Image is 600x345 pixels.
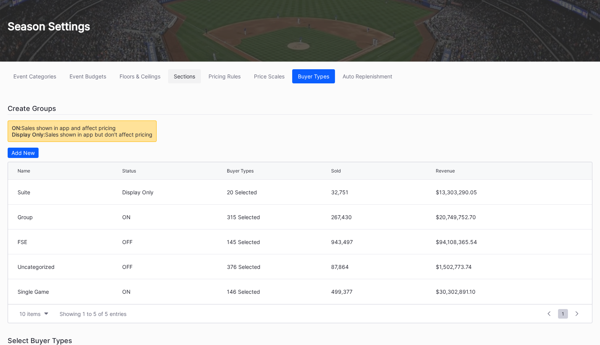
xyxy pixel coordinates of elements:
[174,73,195,80] div: Sections
[168,69,201,83] button: Sections
[343,73,392,80] div: Auto Replenishment
[558,309,568,319] span: 1
[18,168,30,174] div: Name
[122,189,225,195] div: Display Only
[227,239,330,245] div: 145 Selected
[122,214,225,220] div: ON
[331,214,434,220] div: 267,430
[436,189,539,195] div: $13,303,290.05
[436,214,539,220] div: $20,749,752.70
[331,264,434,270] div: 87,864
[70,73,106,80] div: Event Budgets
[331,288,434,295] div: 499,377
[292,69,335,83] button: Buyer Types
[8,103,592,115] div: Create Groups
[18,214,120,220] div: Group
[120,73,160,80] div: Floors & Ceilings
[122,288,225,295] div: ON
[227,168,254,174] div: Buyer Types
[114,69,166,83] button: Floors & Ceilings
[331,168,341,174] div: Sold
[12,131,45,138] span: Display Only:
[122,168,136,174] div: Status
[298,73,329,80] div: Buyer Types
[18,239,120,245] div: FSE
[60,311,126,317] div: Showing 1 to 5 of 5 entries
[254,73,285,80] div: Price Scales
[19,311,40,317] div: 10 items
[122,264,225,270] div: OFF
[16,309,52,319] button: 10 items
[12,131,152,138] div: Sales shown in app but don't affect pricing
[64,69,112,83] button: Event Budgets
[8,69,62,83] button: Event Categories
[337,69,398,83] button: Auto Replenishment
[227,264,330,270] div: 376 Selected
[12,125,152,131] div: Sales shown in app and affect pricing
[436,168,455,174] div: Revenue
[18,288,120,295] div: Single Game
[203,69,246,83] button: Pricing Rules
[13,73,56,80] div: Event Categories
[227,214,330,220] div: 315 Selected
[248,69,290,83] button: Price Scales
[436,264,539,270] div: $1,502,773.74
[122,239,225,245] div: OFF
[436,239,539,245] div: $94,108,365.54
[227,288,330,295] div: 146 Selected
[12,125,21,131] span: ON:
[8,148,39,158] button: Add New
[227,189,330,195] div: 20 Selected
[209,73,241,80] div: Pricing Rules
[331,239,434,245] div: 943,497
[436,288,539,295] div: $30,302,891.10
[11,150,35,156] div: Add New
[331,189,434,195] div: 32,751
[18,264,120,270] div: Uncategorized
[18,189,120,195] div: Suite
